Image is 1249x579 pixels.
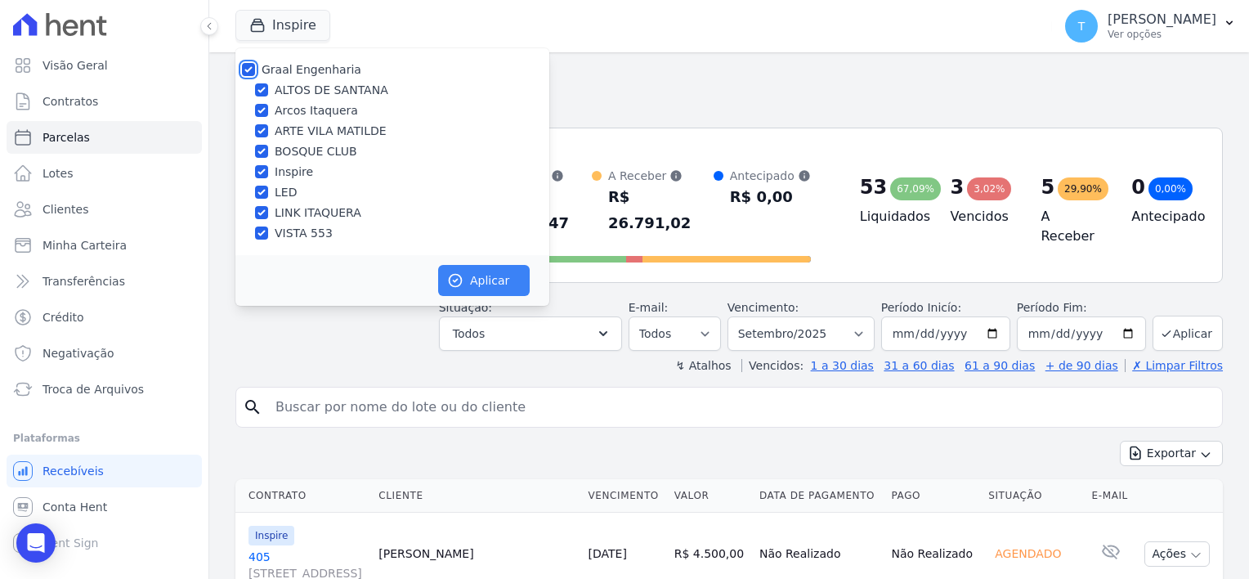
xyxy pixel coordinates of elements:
div: 0,00% [1148,177,1193,200]
span: Troca de Arquivos [43,381,144,397]
span: Parcelas [43,129,90,146]
div: 0 [1131,174,1145,200]
label: Vencimento: [727,301,799,314]
p: Ver opções [1108,28,1216,41]
a: Parcelas [7,121,202,154]
label: BOSQUE CLUB [275,143,357,160]
div: Plataformas [13,429,195,448]
label: Período Inicío: [881,301,961,314]
a: + de 90 dias [1045,359,1118,372]
label: ↯ Atalhos [675,359,731,372]
label: Situação: [439,301,492,314]
label: Arcos Itaquera [275,102,358,119]
a: Troca de Arquivos [7,373,202,406]
span: Visão Geral [43,57,108,74]
div: 5 [1041,174,1054,200]
label: Inspire [275,164,313,181]
div: 67,09% [890,177,941,200]
div: R$ 0,00 [730,184,811,210]
label: LINK ITAQUERA [275,204,361,222]
span: Negativação [43,345,114,361]
a: Clientes [7,193,202,226]
span: T [1078,20,1086,32]
button: T [PERSON_NAME] Ver opções [1052,3,1249,49]
a: 31 a 60 dias [884,359,954,372]
a: Recebíveis [7,455,202,487]
div: 53 [860,174,887,200]
label: E-mail: [629,301,669,314]
a: Conta Hent [7,491,202,523]
a: Visão Geral [7,49,202,82]
a: Lotes [7,157,202,190]
h4: Liquidados [860,207,924,227]
div: Open Intercom Messenger [16,523,56,563]
a: ✗ Limpar Filtros [1125,359,1223,372]
label: VISTA 553 [275,225,333,242]
div: 3 [951,174,965,200]
th: Vencimento [582,479,668,513]
h2: Parcelas [235,65,1223,95]
th: Cliente [372,479,581,513]
a: [DATE] [589,547,627,560]
a: 1 a 30 dias [811,359,874,372]
button: Todos [439,316,622,351]
span: Todos [453,324,485,343]
a: Minha Carteira [7,229,202,262]
button: Exportar [1120,441,1223,466]
span: Lotes [43,165,74,182]
span: Minha Carteira [43,237,127,254]
div: R$ 26.791,02 [608,184,714,236]
a: Negativação [7,337,202,370]
label: LED [275,184,297,201]
a: Contratos [7,85,202,118]
th: E-mail [1086,479,1136,513]
th: Data de Pagamento [753,479,885,513]
div: 29,90% [1058,177,1108,200]
label: Graal Engenharia [262,63,361,76]
a: Transferências [7,265,202,298]
span: Transferências [43,273,125,289]
div: Antecipado [730,168,811,184]
label: ARTE VILA MATILDE [275,123,387,140]
i: search [243,397,262,417]
a: Crédito [7,301,202,334]
button: Inspire [235,10,330,41]
th: Contrato [235,479,372,513]
div: Agendado [988,542,1068,565]
h4: A Receber [1041,207,1105,246]
input: Buscar por nome do lote ou do cliente [266,391,1215,424]
th: Situação [982,479,1085,513]
span: Recebíveis [43,463,104,479]
div: A Receber [608,168,714,184]
span: Inspire [248,526,294,545]
th: Valor [668,479,753,513]
span: Conta Hent [43,499,107,515]
label: Período Fim: [1017,299,1146,316]
h4: Vencidos [951,207,1015,227]
div: 3,02% [967,177,1011,200]
label: Vencidos: [741,359,804,372]
a: 61 a 90 dias [965,359,1035,372]
span: Clientes [43,201,88,218]
th: Pago [885,479,983,513]
p: [PERSON_NAME] [1108,11,1216,28]
span: Crédito [43,309,84,325]
span: Contratos [43,93,98,110]
button: Aplicar [1153,316,1223,351]
label: ALTOS DE SANTANA [275,82,388,99]
button: Ações [1144,541,1210,567]
button: Aplicar [438,265,530,296]
h4: Antecipado [1131,207,1196,227]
